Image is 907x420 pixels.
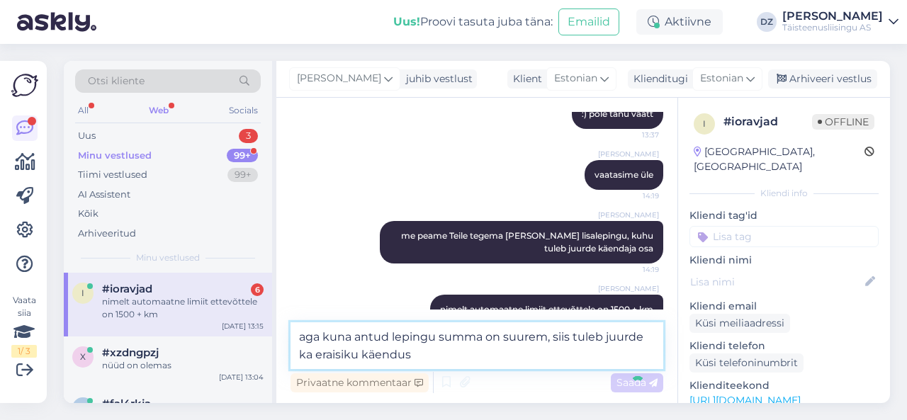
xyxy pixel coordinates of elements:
div: All [75,101,91,120]
div: Vaata siia [11,294,37,358]
div: Täisteenusliisingu AS [782,22,883,33]
span: f [80,402,86,413]
img: Askly Logo [11,72,38,98]
input: Lisa tag [689,226,879,247]
a: [URL][DOMAIN_NAME] [689,394,801,407]
span: Minu vestlused [136,251,200,264]
span: Offline [812,114,874,130]
div: Kliendi info [689,187,879,200]
span: :) pole tänu väätt [582,108,653,119]
div: # ioravjad [723,113,812,130]
div: Arhiveeri vestlus [768,69,877,89]
p: Kliendi nimi [689,253,879,268]
div: Aktiivne [636,9,723,35]
div: 3 [239,129,258,143]
div: Tiimi vestlused [78,168,147,182]
span: #fal4rkja [102,397,151,410]
p: Kliendi email [689,299,879,314]
div: [DATE] 13:04 [219,372,264,382]
div: 99+ [227,168,258,182]
span: #xzdngpzj [102,346,159,359]
div: Arhiveeritud [78,227,136,241]
p: Klienditeekond [689,378,879,393]
a: [PERSON_NAME]Täisteenusliisingu AS [782,11,898,33]
span: vaatasime üle [595,169,653,180]
b: Uus! [393,15,420,28]
div: AI Assistent [78,188,130,202]
span: [PERSON_NAME] [297,71,381,86]
div: nüüd on olemas [102,359,264,372]
p: Kliendi telefon [689,339,879,353]
div: 1 / 3 [11,345,37,358]
div: Uus [78,129,96,143]
span: [PERSON_NAME] [598,149,659,159]
span: me peame Teile tegema [PERSON_NAME] lisalepingu, kuhu tuleb juurde käendaja osa [401,230,655,254]
p: Kliendi tag'id [689,208,879,223]
div: Klienditugi [628,72,688,86]
span: #ioravjad [102,283,152,295]
span: i [703,118,706,129]
div: [DATE] 13:15 [222,321,264,331]
div: nimelt automaatne limiit ettevõttele on 1500 + km [102,295,264,321]
span: 14:19 [606,264,659,275]
div: [PERSON_NAME] [782,11,883,22]
div: 99+ [227,149,258,163]
span: 14:19 [606,191,659,201]
span: nimelt automaatne limiit ettevõttele on 1500 + km [440,304,653,314]
div: DZ [757,12,777,32]
span: Estonian [700,71,743,86]
span: x [80,351,86,362]
div: [GEOGRAPHIC_DATA], [GEOGRAPHIC_DATA] [694,144,864,174]
span: i [81,288,84,298]
div: Kõik [78,207,98,221]
input: Lisa nimi [690,274,862,290]
span: Otsi kliente [88,74,145,89]
span: 13:37 [606,130,659,140]
span: [PERSON_NAME] [598,283,659,294]
div: Socials [226,101,261,120]
div: Küsi meiliaadressi [689,314,790,333]
div: Küsi telefoninumbrit [689,353,804,373]
div: Minu vestlused [78,149,152,163]
div: 6 [251,283,264,296]
div: juhib vestlust [400,72,473,86]
div: Web [146,101,171,120]
button: Emailid [558,8,619,35]
span: Estonian [554,71,597,86]
div: Klient [507,72,542,86]
span: [PERSON_NAME] [598,210,659,220]
div: Proovi tasuta juba täna: [393,13,553,30]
